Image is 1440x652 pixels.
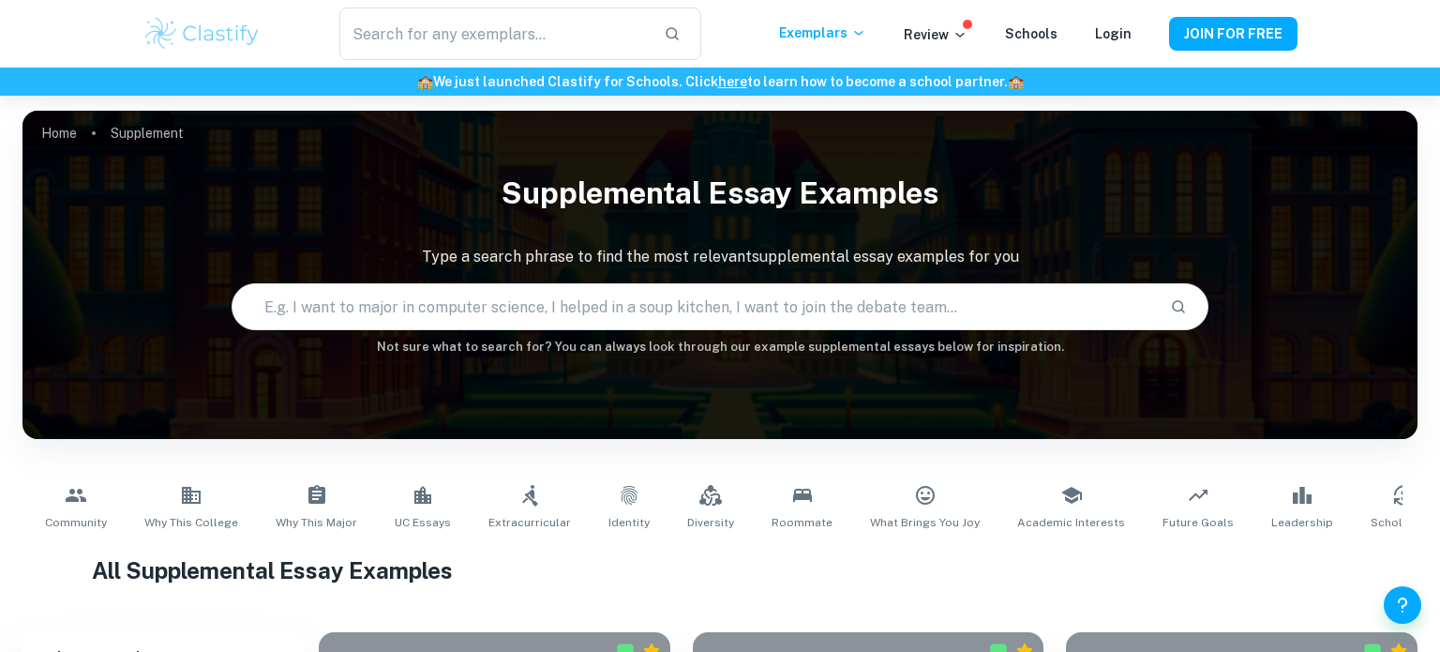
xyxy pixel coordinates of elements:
span: Future Goals [1162,514,1234,531]
img: Clastify logo [142,15,262,53]
p: Review [904,24,967,45]
h1: Supplemental Essay Examples [22,163,1417,223]
span: 🏫 [1008,74,1024,89]
span: Why This College [144,514,238,531]
span: Academic Interests [1017,514,1125,531]
a: Home [41,120,77,146]
p: Exemplars [779,23,866,43]
a: Schools [1005,26,1057,41]
button: JOIN FOR FREE [1169,17,1297,51]
span: Community [45,514,107,531]
h6: Not sure what to search for? You can always look through our example supplemental essays below fo... [22,338,1417,356]
span: Leadership [1271,514,1333,531]
h6: We just launched Clastify for Schools. Click to learn how to become a school partner. [4,71,1436,92]
button: Search [1162,291,1194,323]
button: Help and Feedback [1384,586,1421,624]
p: Type a search phrase to find the most relevant supplemental essay examples for you [22,246,1417,268]
input: E.g. I want to major in computer science, I helped in a soup kitchen, I want to join the debate t... [232,281,1155,333]
span: What Brings You Joy [870,514,980,531]
span: 🏫 [417,74,433,89]
p: Supplement [111,123,184,144]
span: Roommate [772,514,832,531]
a: here [718,74,747,89]
span: Scholarship [1371,514,1437,531]
input: Search for any exemplars... [339,8,649,60]
span: Extracurricular [488,514,571,531]
a: Login [1095,26,1132,41]
span: UC Essays [395,514,451,531]
span: Why This Major [276,514,357,531]
h1: All Supplemental Essay Examples [92,553,1347,587]
span: Identity [608,514,650,531]
span: Diversity [687,514,734,531]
